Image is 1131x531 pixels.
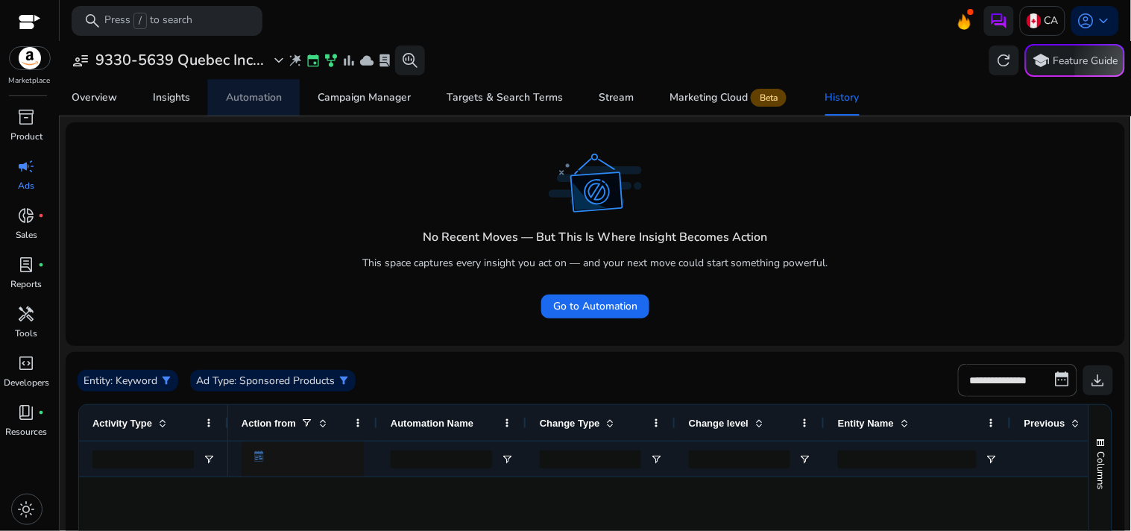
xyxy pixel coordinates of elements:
p: : Sponsored Products [234,373,335,389]
span: lab_profile [18,256,36,274]
span: filter_alt [338,374,350,386]
span: expand_more [270,51,288,69]
span: Change Type [540,418,600,429]
p: Developers [4,376,49,389]
span: campaign [18,157,36,175]
span: Activity Type [92,418,152,429]
span: refresh [995,51,1013,69]
button: download [1083,365,1113,395]
span: user_attributes [72,51,89,69]
p: Reports [11,277,42,291]
span: search_insights [401,51,419,69]
img: ca.svg [1027,13,1042,28]
input: Entity Name Filter Input [838,450,977,468]
p: Ads [19,179,35,192]
span: Automation Name [391,418,473,429]
span: download [1089,371,1107,389]
span: search [84,12,101,30]
button: Go to Automation [541,295,649,318]
p: : Keyword [110,373,157,389]
span: event [306,53,321,68]
input: Automation Name Filter Input [391,450,492,468]
p: Marketplace [9,75,51,87]
h3: 9330-5639 Quebec Inc... [95,51,264,69]
p: Product [10,130,42,143]
div: History [825,92,860,103]
input: Change level Filter Input [689,450,790,468]
p: Ad Type [196,373,234,389]
span: fiber_manual_record [39,262,45,268]
p: Sales [16,228,37,242]
span: wand_stars [288,53,303,68]
div: Automation [226,92,282,103]
p: Resources [6,425,48,439]
p: Press to search [104,13,192,29]
img: amazon.svg [10,47,50,69]
span: Action from [242,418,296,429]
p: This space captures every insight you act on — and your next move could start something powerful. [362,255,828,271]
p: Feature Guide [1053,54,1118,69]
span: light_mode [18,500,36,518]
span: school [1033,51,1050,69]
input: Change Type Filter Input [540,450,641,468]
input: Activity Type Filter Input [92,450,194,468]
div: Targets & Search Terms [447,92,563,103]
span: account_circle [1077,12,1095,30]
h4: No Recent Moves — But This Is Where Insight Becomes Action [423,230,768,245]
button: schoolFeature Guide [1025,44,1125,77]
button: Open Filter Menu [986,453,998,465]
button: Open Filter Menu [650,453,662,465]
span: fiber_manual_record [39,409,45,415]
div: Insights [153,92,190,103]
span: Columns [1094,451,1108,489]
p: Entity [84,373,110,389]
span: family_history [324,53,338,68]
span: inventory_2 [18,108,36,126]
span: lab_profile [377,53,392,68]
button: refresh [989,45,1019,75]
span: book_4 [18,403,36,421]
span: keyboard_arrow_down [1095,12,1113,30]
span: Go to Automation [553,298,637,314]
div: Overview [72,92,117,103]
span: handyman [18,305,36,323]
button: Open Filter Menu [799,453,811,465]
button: Open Filter Menu [501,453,513,465]
div: Stream [599,92,634,103]
span: donut_small [18,207,36,224]
span: / [133,13,147,29]
span: cloud [359,53,374,68]
span: filter_alt [160,374,172,386]
img: error_dark.svg [549,154,642,213]
div: Campaign Manager [318,92,411,103]
button: Open Filter Menu [203,453,215,465]
p: Tools [16,327,38,340]
p: CA [1045,7,1059,34]
span: Change level [689,418,749,429]
span: bar_chart [341,53,356,68]
span: Previous [1024,418,1065,429]
div: Marketing Cloud [670,92,790,104]
span: fiber_manual_record [39,213,45,219]
span: Entity Name [838,418,894,429]
span: Beta [751,89,787,107]
span: code_blocks [18,354,36,372]
button: search_insights [395,45,425,75]
img: day-parting.svg [253,450,265,462]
